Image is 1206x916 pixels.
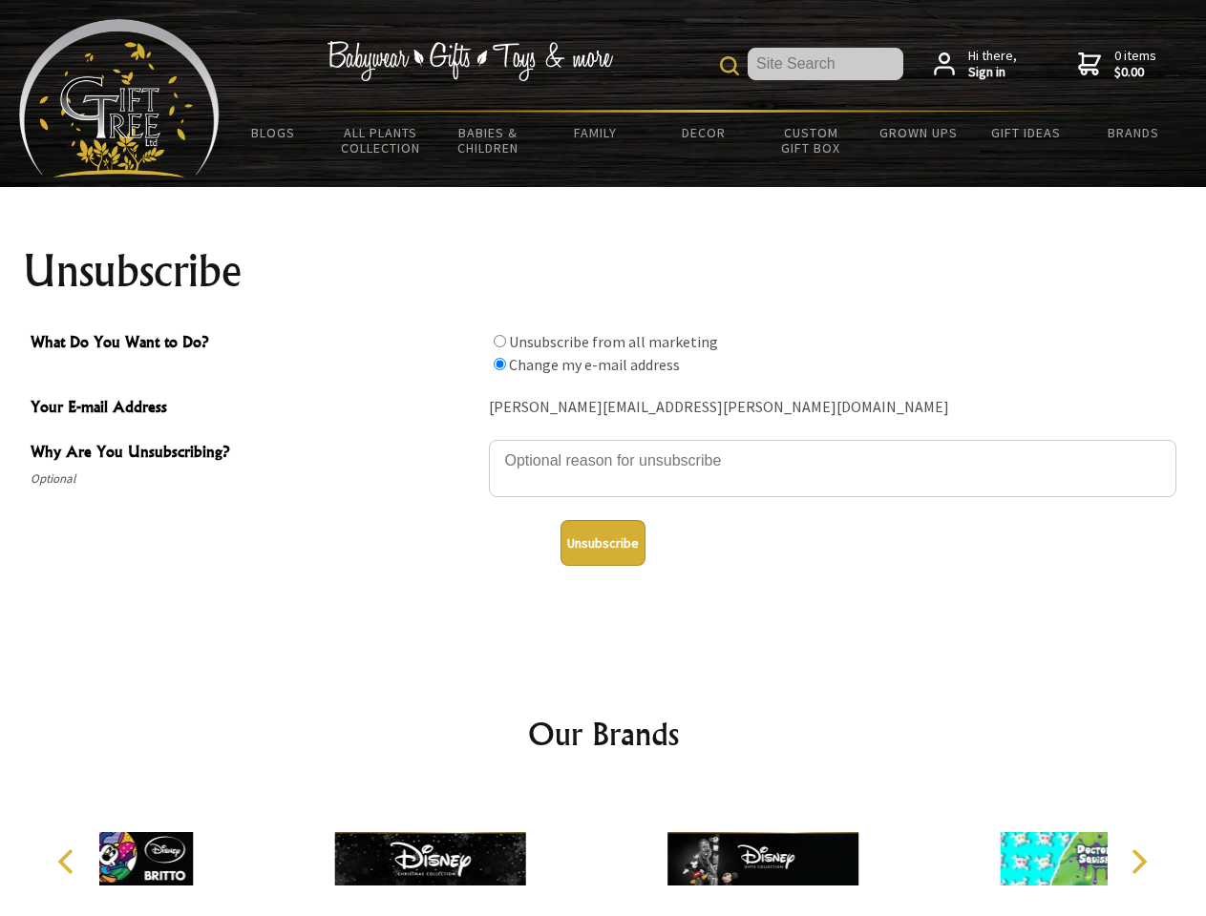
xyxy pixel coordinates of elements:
[934,48,1017,81] a: Hi there,Sign in
[1078,48,1156,81] a: 0 items$0.00
[31,468,479,490] span: Optional
[494,358,506,370] input: What Do You Want to Do?
[489,440,1176,497] textarea: Why Are You Unsubscribing?
[1117,841,1159,883] button: Next
[328,113,435,168] a: All Plants Collection
[972,113,1080,153] a: Gift Ideas
[31,440,479,468] span: Why Are You Unsubscribing?
[494,335,506,347] input: What Do You Want to Do?
[720,56,739,75] img: product search
[1114,64,1156,81] strong: $0.00
[434,113,542,168] a: Babies & Children
[327,41,613,81] img: Babywear - Gifts - Toys & more
[542,113,650,153] a: Family
[748,48,903,80] input: Site Search
[1080,113,1188,153] a: Brands
[757,113,865,168] a: Custom Gift Box
[31,330,479,358] span: What Do You Want to Do?
[23,248,1184,294] h1: Unsubscribe
[509,332,718,351] label: Unsubscribe from all marketing
[561,520,645,566] button: Unsubscribe
[509,355,680,374] label: Change my e-mail address
[968,48,1017,81] span: Hi there,
[864,113,972,153] a: Grown Ups
[1114,47,1156,81] span: 0 items
[38,711,1169,757] h2: Our Brands
[489,393,1176,423] div: [PERSON_NAME][EMAIL_ADDRESS][PERSON_NAME][DOMAIN_NAME]
[48,841,90,883] button: Previous
[968,64,1017,81] strong: Sign in
[649,113,757,153] a: Decor
[220,113,328,153] a: BLOGS
[19,19,220,177] img: Babyware - Gifts - Toys and more...
[31,395,479,423] span: Your E-mail Address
